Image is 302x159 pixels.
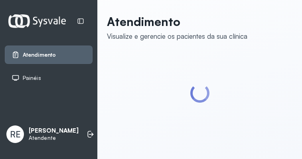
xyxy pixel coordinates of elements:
[29,135,79,141] p: Atendente
[23,52,56,58] span: Atendimento
[12,51,86,59] a: Atendimento
[107,32,247,40] div: Visualize e gerencie os pacientes da sua clínica
[107,14,247,29] p: Atendimento
[29,127,79,135] p: [PERSON_NAME]
[23,75,41,81] span: Painéis
[8,14,66,28] img: Logotipo do estabelecimento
